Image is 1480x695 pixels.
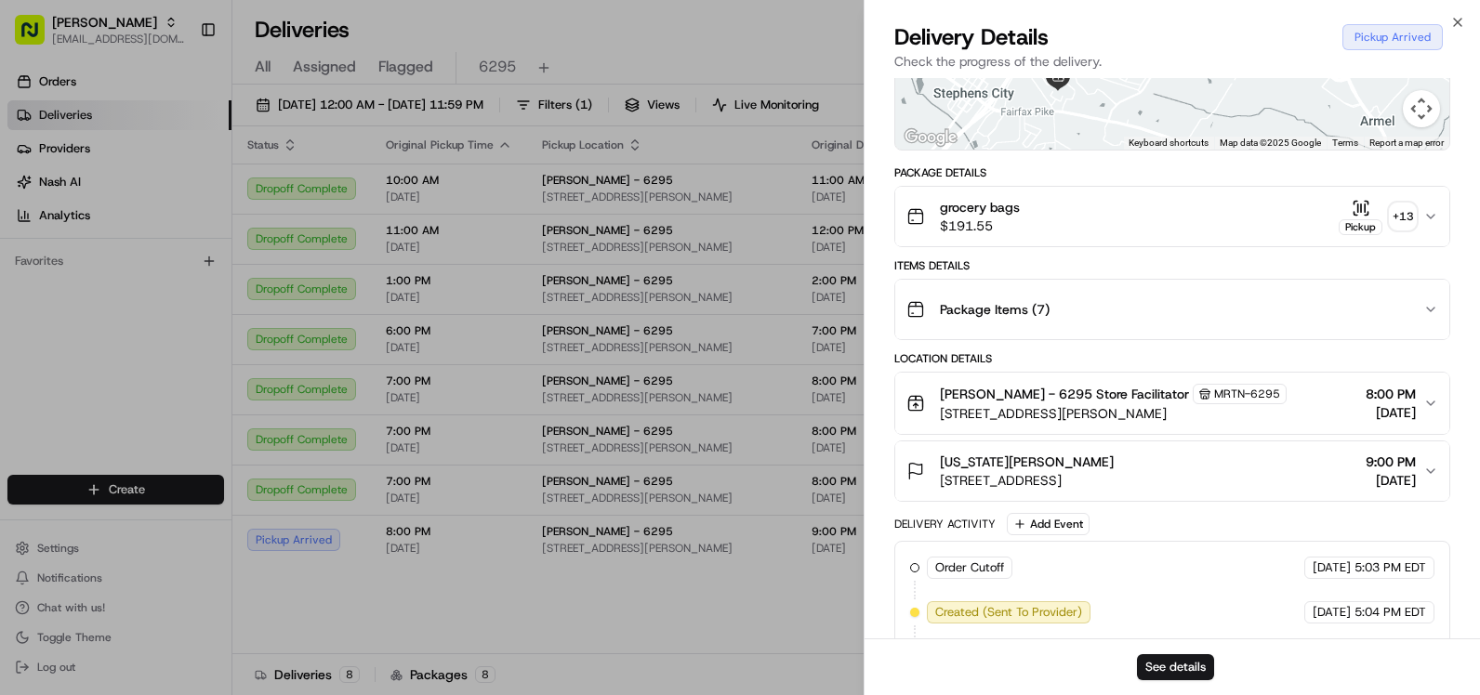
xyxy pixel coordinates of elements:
[1366,452,1416,471] span: 9:00 PM
[940,471,1114,490] span: [STREET_ADDRESS]
[1313,604,1351,621] span: [DATE]
[19,74,338,104] p: Welcome 👋
[894,52,1450,71] p: Check the progress of the delivery.
[894,165,1450,180] div: Package Details
[900,125,961,150] a: Open this area in Google Maps (opens a new window)
[1354,559,1426,576] span: 5:03 PM EDT
[1137,654,1214,680] button: See details
[940,452,1114,471] span: [US_STATE][PERSON_NAME]
[1007,513,1090,535] button: Add Event
[1366,471,1416,490] span: [DATE]
[1332,138,1358,148] a: Terms (opens in new tab)
[1354,604,1426,621] span: 5:04 PM EDT
[895,187,1449,246] button: grocery bags$191.55Pickup+13
[940,385,1189,403] span: [PERSON_NAME] - 6295 Store Facilitator
[150,262,306,295] a: 💻API Documentation
[895,441,1449,501] button: [US_STATE][PERSON_NAME][STREET_ADDRESS]9:00 PM[DATE]
[1339,199,1416,235] button: Pickup+13
[894,517,996,531] div: Delivery Activity
[1369,138,1444,148] a: Report a map error
[1339,219,1382,235] div: Pickup
[1129,137,1209,150] button: Keyboard shortcuts
[935,559,1004,576] span: Order Cutoff
[940,300,1050,319] span: Package Items ( 7 )
[940,404,1287,423] span: [STREET_ADDRESS][PERSON_NAME]
[1220,138,1321,148] span: Map data ©2025 Google
[935,604,1082,621] span: Created (Sent To Provider)
[1403,90,1440,127] button: Map camera controls
[940,216,1020,235] span: $191.55
[176,269,298,288] span: API Documentation
[63,196,235,211] div: We're available if you need us!
[19,177,52,211] img: 1736555255976-a54dd68f-1ca7-489b-9aae-adbdc363a1c4
[895,373,1449,434] button: [PERSON_NAME] - 6295 Store FacilitatorMRTN-6295[STREET_ADDRESS][PERSON_NAME]8:00 PM[DATE]
[37,269,142,288] span: Knowledge Base
[940,198,1020,216] span: grocery bags
[1366,385,1416,403] span: 8:00 PM
[157,271,172,286] div: 💻
[131,314,225,329] a: Powered byPylon
[1313,559,1351,576] span: [DATE]
[895,280,1449,339] button: Package Items (7)
[1366,403,1416,422] span: [DATE]
[894,351,1450,366] div: Location Details
[19,271,33,286] div: 📗
[63,177,305,196] div: Start new chat
[900,125,961,150] img: Google
[316,183,338,205] button: Start new chat
[185,315,225,329] span: Pylon
[1214,387,1280,401] span: MRTN-6295
[1339,199,1382,235] button: Pickup
[1390,203,1416,229] div: + 13
[48,120,307,139] input: Clear
[11,262,150,295] a: 📗Knowledge Base
[894,258,1450,273] div: Items Details
[894,22,1049,52] span: Delivery Details
[19,19,56,56] img: Nash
